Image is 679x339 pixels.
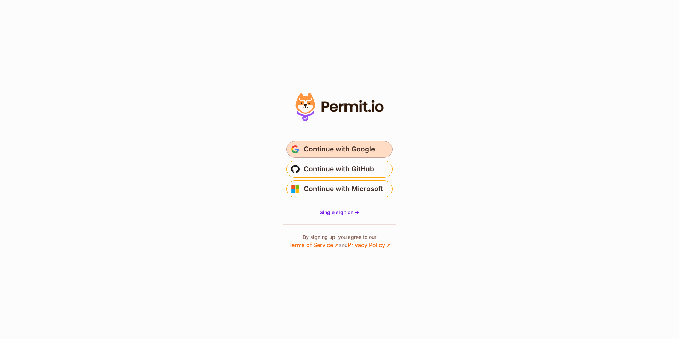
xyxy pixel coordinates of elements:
span: Single sign on -> [320,209,359,215]
a: Single sign on -> [320,209,359,216]
p: By signing up, you agree to our and [288,234,391,249]
span: Continue with GitHub [304,163,374,175]
a: Privacy Policy ↗ [348,241,391,248]
button: Continue with GitHub [286,161,393,178]
a: Terms of Service ↗ [288,241,339,248]
button: Continue with Microsoft [286,180,393,197]
button: Continue with Google [286,141,393,158]
span: Continue with Google [304,144,375,155]
span: Continue with Microsoft [304,183,383,195]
